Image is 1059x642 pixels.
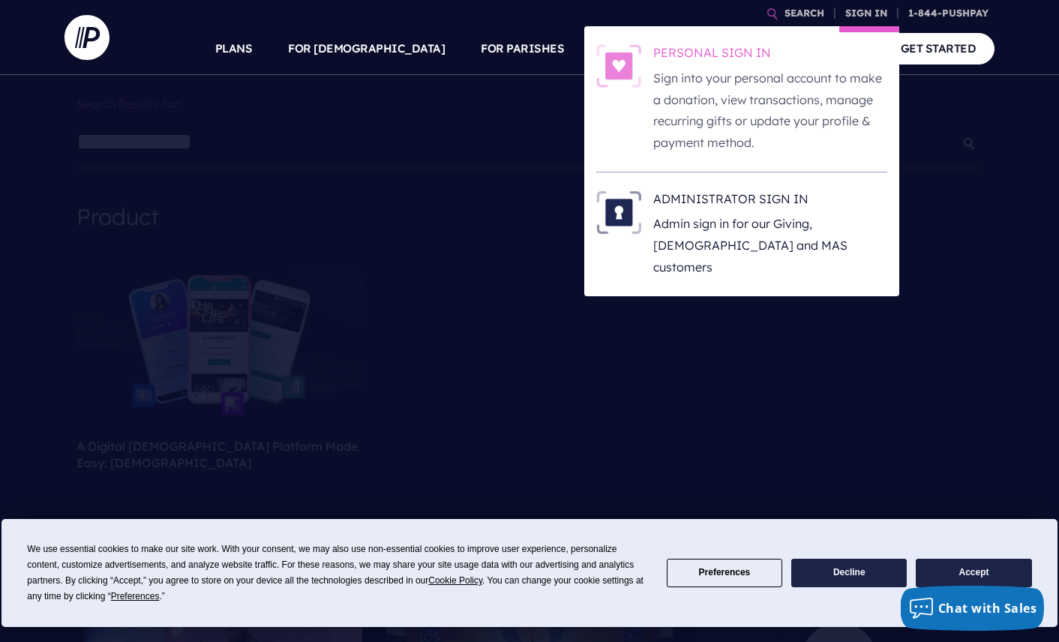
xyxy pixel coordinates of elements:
span: Chat with Sales [938,600,1037,616]
span: Preferences [111,591,160,601]
button: Chat with Sales [901,586,1045,631]
a: EXPLORE [703,22,755,75]
div: Cookie Consent Prompt [1,519,1057,627]
span: Cookie Policy [428,575,482,586]
h6: PERSONAL SIGN IN [653,44,887,67]
p: Sign into your personal account to make a donation, view transactions, manage recurring gifts or ... [653,67,887,154]
button: Preferences [667,559,782,588]
img: PERSONAL SIGN IN - Illustration [596,44,641,88]
button: Decline [791,559,907,588]
a: COMPANY [790,22,846,75]
a: FOR PARISHES [481,22,564,75]
button: Accept [916,559,1031,588]
a: GET STARTED [882,33,995,64]
a: SOLUTIONS [600,22,667,75]
a: PERSONAL SIGN IN - Illustration PERSONAL SIGN IN Sign into your personal account to make a donati... [596,44,887,154]
div: We use essential cookies to make our site work. With your consent, we may also use non-essential ... [27,541,648,604]
a: PLANS [215,22,253,75]
a: FOR [DEMOGRAPHIC_DATA] [288,22,445,75]
p: Admin sign in for our Giving, [DEMOGRAPHIC_DATA] and MAS customers [653,213,887,277]
img: ADMINISTRATOR SIGN IN - Illustration [596,190,641,234]
a: ADMINISTRATOR SIGN IN - Illustration ADMINISTRATOR SIGN IN Admin sign in for our Giving, [DEMOGRA... [596,190,887,278]
h6: ADMINISTRATOR SIGN IN [653,190,887,213]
